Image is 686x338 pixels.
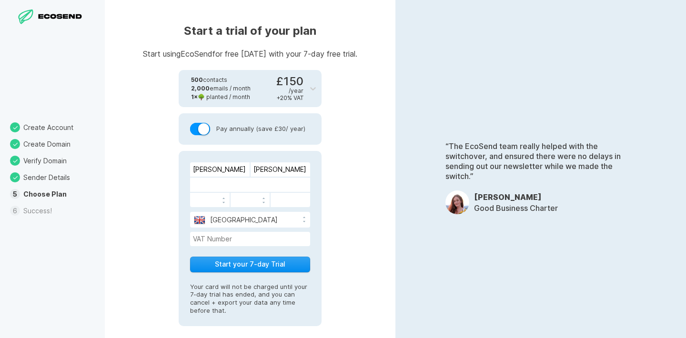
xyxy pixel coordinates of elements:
[191,76,203,83] strong: 500
[277,94,303,101] div: + 20 % VAT
[190,162,250,177] input: First Name
[193,194,227,206] iframe: MM
[190,273,310,315] p: Your card will not be charged until your 7-day trial has ended, and you can cancel + export your ...
[190,257,310,272] button: Start your 7-day Trial
[474,192,558,202] h3: [PERSON_NAME]
[276,76,303,101] div: £150
[191,84,251,93] div: emails / month
[190,123,310,135] label: Pay annually (save £30 / year)
[191,93,198,100] strong: 1 ×
[251,162,310,177] input: Last Name
[191,85,210,92] strong: 2,000
[445,141,636,181] p: “The EcoSend team really helped with the switchover, and ensured there were no delays in sending ...
[143,50,357,58] p: Start using EcoSend for free [DATE] with your 7-day free trial.
[191,76,251,84] div: contacts
[273,194,307,206] iframe: CVV
[445,190,469,214] img: OpDfwsLJpxJND2XqePn68R8dM.jpeg
[191,93,251,101] div: 🌳 planted / month
[193,179,308,190] iframe: Credit Card Number
[289,87,303,94] div: / year
[474,203,558,213] p: Good Business Charter
[233,194,267,206] iframe: YYYY
[143,23,357,39] h1: Start a trial of your plan
[190,232,310,246] input: VAT Number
